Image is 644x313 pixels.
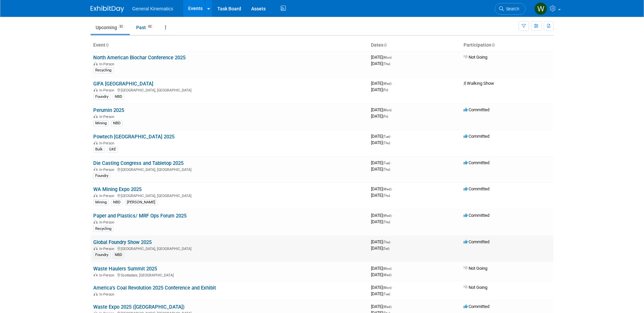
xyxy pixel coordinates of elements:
[383,292,390,296] span: (Tue)
[383,141,390,145] span: (Thu)
[93,94,110,100] div: Foundry
[91,21,130,34] a: Upcoming32
[107,146,118,152] div: GKE
[383,267,391,270] span: (Mon)
[93,134,174,140] a: Powtech [GEOGRAPHIC_DATA] 2025
[93,107,124,113] a: Perumin 2025
[91,40,368,51] th: Event
[534,2,547,15] img: Whitney Swanson
[111,199,122,205] div: NBD
[383,187,391,191] span: (Wed)
[371,55,393,60] span: [DATE]
[99,292,116,297] span: In-Person
[93,246,366,251] div: [GEOGRAPHIC_DATA], [GEOGRAPHIC_DATA]
[371,193,390,198] span: [DATE]
[383,161,390,165] span: (Tue)
[368,40,461,51] th: Dates
[94,62,98,65] img: In-Person Event
[391,239,392,244] span: -
[99,62,116,66] span: In-Person
[99,141,116,145] span: In-Person
[94,292,98,296] img: In-Person Event
[383,115,388,118] span: (Fri)
[371,107,393,112] span: [DATE]
[94,247,98,250] img: In-Person Event
[383,88,388,92] span: (Fri)
[93,146,105,152] div: Bulk
[113,252,124,258] div: NBD
[383,82,391,85] span: (Wed)
[391,160,392,165] span: -
[383,247,389,250] span: (Sat)
[461,40,553,51] th: Participation
[371,167,390,172] span: [DATE]
[464,134,489,139] span: Committed
[93,55,185,61] a: North American Biochar Conference 2025
[111,120,122,126] div: NBD
[383,240,390,244] span: (Thu)
[99,220,116,225] span: In-Person
[383,194,390,197] span: (Thu)
[93,173,110,179] div: Foundry
[371,61,390,66] span: [DATE]
[371,246,389,251] span: [DATE]
[371,304,393,309] span: [DATE]
[94,168,98,171] img: In-Person Event
[464,285,487,290] span: Not Going
[383,108,391,112] span: (Mon)
[99,168,116,172] span: In-Person
[464,213,489,218] span: Committed
[371,213,393,218] span: [DATE]
[371,219,390,224] span: [DATE]
[392,55,393,60] span: -
[94,273,98,276] img: In-Person Event
[371,272,391,277] span: [DATE]
[391,134,392,139] span: -
[491,42,495,48] a: Sort by Participation Type
[93,272,366,277] div: Scottsdale, [GEOGRAPHIC_DATA]
[392,186,393,191] span: -
[91,6,124,12] img: ExhibitDay
[93,193,366,198] div: [GEOGRAPHIC_DATA], [GEOGRAPHIC_DATA]
[392,285,393,290] span: -
[105,42,109,48] a: Sort by Event Name
[383,273,391,277] span: (Wed)
[392,107,393,112] span: -
[371,285,393,290] span: [DATE]
[464,160,489,165] span: Committed
[464,107,489,112] span: Committed
[371,140,390,145] span: [DATE]
[146,24,154,29] span: 62
[93,266,157,272] a: Waste Haulers Summit 2025
[464,186,489,191] span: Committed
[132,6,173,11] span: General Kinematics
[93,67,113,73] div: Recycling
[93,160,183,166] a: Die Casting Congress and Tabletop 2025
[93,285,216,291] a: America's Coal Revolution 2025 Conference and Exhibit
[464,266,487,271] span: Not Going
[94,88,98,91] img: In-Person Event
[371,239,392,244] span: [DATE]
[113,94,124,100] div: NBD
[383,135,390,138] span: (Tue)
[93,213,186,219] a: Paper and Plastics/ MRF Ops Forum 2025
[371,266,393,271] span: [DATE]
[93,226,113,232] div: Recycling
[371,186,393,191] span: [DATE]
[495,3,526,15] a: Search
[99,88,116,92] span: In-Person
[117,24,125,29] span: 32
[371,87,388,92] span: [DATE]
[383,286,391,290] span: (Mon)
[371,114,388,119] span: [DATE]
[99,194,116,198] span: In-Person
[383,62,390,66] span: (Thu)
[93,87,366,92] div: [GEOGRAPHIC_DATA], [GEOGRAPHIC_DATA]
[371,160,392,165] span: [DATE]
[93,120,109,126] div: Mining
[99,273,116,277] span: In-Person
[383,42,387,48] a: Sort by Start Date
[464,239,489,244] span: Committed
[392,304,393,309] span: -
[125,199,157,205] div: [PERSON_NAME]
